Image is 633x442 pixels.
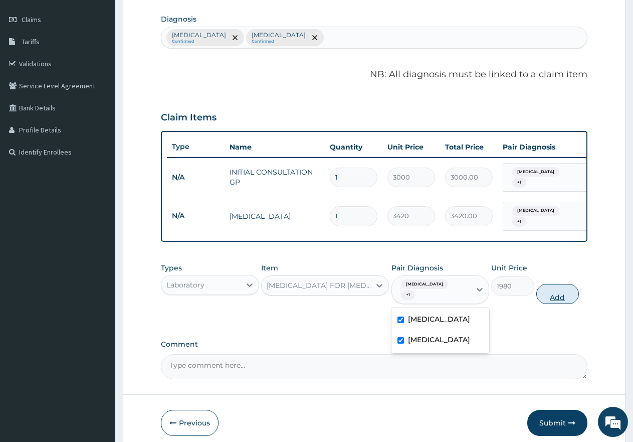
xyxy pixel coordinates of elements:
[527,410,587,436] button: Submit
[161,14,196,24] label: Diagnosis
[161,264,182,272] label: Types
[512,206,559,216] span: [MEDICAL_DATA]
[172,39,226,44] small: Confirmed
[512,217,526,227] span: + 1
[401,290,415,300] span: + 1
[225,137,325,157] th: Name
[161,68,587,81] p: NB: All diagnosis must be linked to a claim item
[401,279,448,289] span: [MEDICAL_DATA]
[225,206,325,226] td: [MEDICAL_DATA]
[58,126,138,228] span: We're online!
[408,314,470,324] label: [MEDICAL_DATA]
[5,274,191,309] textarea: Type your message and hit 'Enter'
[440,137,498,157] th: Total Price
[172,31,226,39] p: [MEDICAL_DATA]
[391,263,443,273] label: Pair Diagnosis
[252,31,306,39] p: [MEDICAL_DATA]
[382,137,440,157] th: Unit Price
[252,39,306,44] small: Confirmed
[310,33,319,42] span: remove selection option
[161,410,219,436] button: Previous
[325,137,382,157] th: Quantity
[164,5,188,29] div: Minimize live chat window
[166,280,204,290] div: Laboratory
[498,137,608,157] th: Pair Diagnosis
[161,112,217,123] h3: Claim Items
[512,167,559,177] span: [MEDICAL_DATA]
[261,263,278,273] label: Item
[512,178,526,188] span: + 1
[225,162,325,192] td: INITIAL CONSULTATION GP
[536,284,579,304] button: Add
[52,56,168,69] div: Chat with us now
[167,137,225,156] th: Type
[22,37,40,46] span: Tariffs
[161,340,587,349] label: Comment
[167,168,225,187] td: N/A
[19,50,41,75] img: d_794563401_company_1708531726252_794563401
[408,335,470,345] label: [MEDICAL_DATA]
[167,207,225,225] td: N/A
[267,280,371,290] div: [MEDICAL_DATA] FOR [MEDICAL_DATA] [MEDICAL_DATA]
[22,15,41,24] span: Claims
[491,263,527,273] label: Unit Price
[231,33,240,42] span: remove selection option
